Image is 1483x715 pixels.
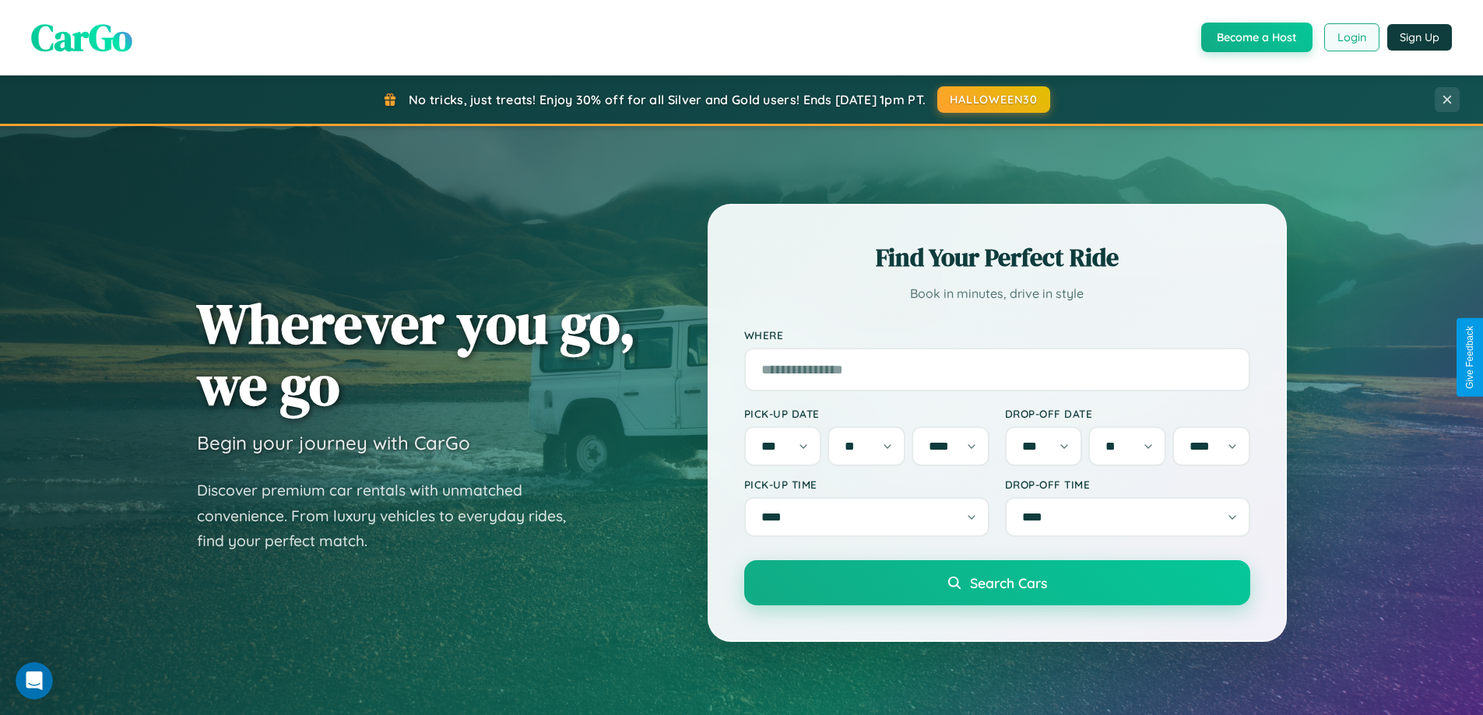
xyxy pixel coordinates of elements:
[197,478,586,554] p: Discover premium car rentals with unmatched convenience. From luxury vehicles to everyday rides, ...
[197,293,636,415] h1: Wherever you go, we go
[16,662,53,699] iframe: Intercom live chat
[744,240,1250,275] h2: Find Your Perfect Ride
[744,478,989,491] label: Pick-up Time
[197,431,470,454] h3: Begin your journey with CarGo
[744,282,1250,305] p: Book in minutes, drive in style
[1387,24,1452,51] button: Sign Up
[1005,407,1250,420] label: Drop-off Date
[970,574,1047,591] span: Search Cars
[1201,23,1313,52] button: Become a Host
[31,12,132,63] span: CarGo
[744,328,1250,342] label: Where
[744,560,1250,605] button: Search Cars
[1464,326,1475,389] div: Give Feedback
[937,86,1050,113] button: HALLOWEEN30
[409,92,926,107] span: No tricks, just treats! Enjoy 30% off for all Silver and Gold users! Ends [DATE] 1pm PT.
[744,407,989,420] label: Pick-up Date
[1005,478,1250,491] label: Drop-off Time
[1324,23,1379,51] button: Login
